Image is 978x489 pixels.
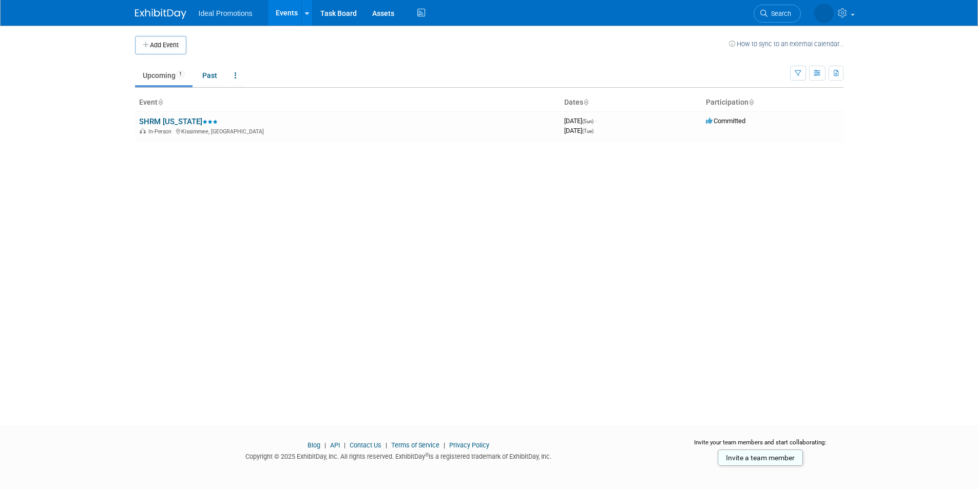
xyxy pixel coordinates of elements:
[678,438,843,454] div: Invite your team members and start collaborating:
[148,128,175,135] span: In-Person
[341,441,348,449] span: |
[139,127,556,135] div: Kissimmee, [GEOGRAPHIC_DATA]
[718,449,803,466] a: Invite a team member
[135,36,186,54] button: Add Event
[135,9,186,19] img: ExhibitDay
[814,4,834,23] img: Zeke Kassab
[322,441,329,449] span: |
[199,9,253,17] span: Ideal Promotions
[706,117,745,125] span: Committed
[749,98,754,106] a: Sort by Participation Type
[583,98,588,106] a: Sort by Start Date
[441,441,448,449] span: |
[158,98,163,106] a: Sort by Event Name
[350,441,381,449] a: Contact Us
[449,441,489,449] a: Privacy Policy
[768,10,791,17] span: Search
[729,40,843,48] a: How to sync to an external calendar...
[582,119,593,124] span: (Sun)
[425,452,429,458] sup: ®
[176,70,185,78] span: 1
[702,94,843,111] th: Participation
[564,127,593,134] span: [DATE]
[560,94,702,111] th: Dates
[383,441,390,449] span: |
[754,5,801,23] a: Search
[582,128,593,134] span: (Tue)
[595,117,597,125] span: -
[330,441,340,449] a: API
[391,441,439,449] a: Terms of Service
[135,66,193,85] a: Upcoming1
[564,117,597,125] span: [DATE]
[139,117,218,126] a: SHRM [US_STATE]
[140,128,146,133] img: In-Person Event
[135,94,560,111] th: Event
[135,449,663,461] div: Copyright © 2025 ExhibitDay, Inc. All rights reserved. ExhibitDay is a registered trademark of Ex...
[195,66,225,85] a: Past
[308,441,320,449] a: Blog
